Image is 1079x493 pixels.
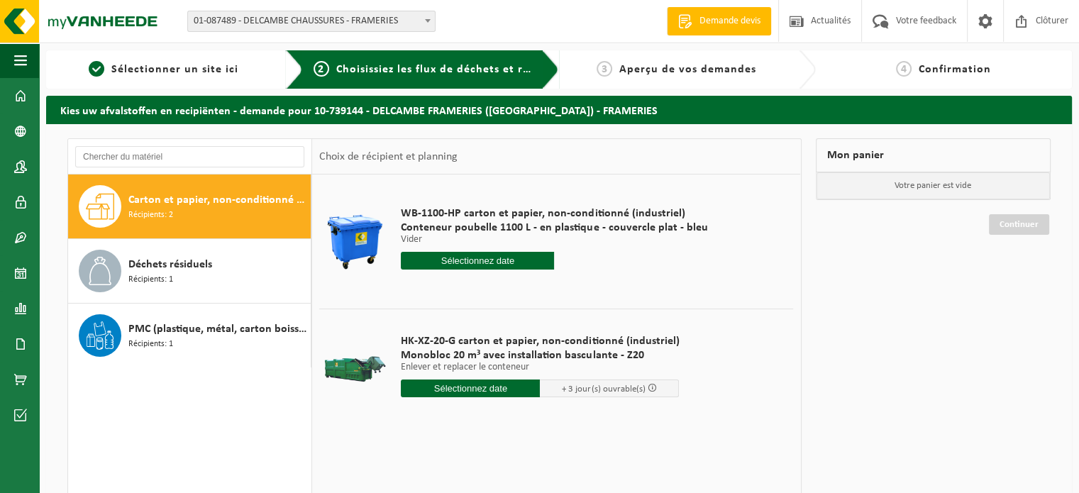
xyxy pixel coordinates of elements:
span: Confirmation [919,64,991,75]
button: PMC (plastique, métal, carton boisson) (industriel) Récipients: 1 [68,304,311,367]
span: 1 [89,61,104,77]
span: 2 [314,61,329,77]
a: Demande devis [667,7,771,35]
input: Sélectionnez date [401,252,554,270]
p: Vider [401,235,707,245]
span: 01-087489 - DELCAMBE CHAUSSURES - FRAMERIES [188,11,435,31]
span: + 3 jour(s) ouvrable(s) [562,384,645,394]
span: Récipients: 1 [128,338,173,351]
input: Sélectionnez date [401,380,540,397]
span: Conteneur poubelle 1100 L - en plastique - couvercle plat - bleu [401,221,707,235]
span: Sélectionner un site ici [111,64,238,75]
span: Demande devis [696,14,764,28]
span: Récipients: 1 [128,273,173,287]
span: Monobloc 20 m³ avec installation basculante - Z20 [401,348,679,362]
div: Choix de récipient et planning [312,139,465,175]
span: 3 [597,61,612,77]
a: Continuer [989,214,1049,235]
span: Récipients: 2 [128,209,173,222]
p: Votre panier est vide [817,172,1051,199]
span: PMC (plastique, métal, carton boisson) (industriel) [128,321,307,338]
span: Choisissiez les flux de déchets et récipients [336,64,572,75]
span: 4 [896,61,912,77]
input: Chercher du matériel [75,146,304,167]
span: HK-XZ-20-G carton et papier, non-conditionné (industriel) [401,334,679,348]
span: 01-087489 - DELCAMBE CHAUSSURES - FRAMERIES [187,11,436,32]
span: Déchets résiduels [128,256,212,273]
button: Déchets résiduels Récipients: 1 [68,239,311,304]
span: Carton et papier, non-conditionné (industriel) [128,192,307,209]
a: 1Sélectionner un site ici [53,61,275,78]
p: Enlever et replacer le conteneur [401,362,679,372]
span: Aperçu de vos demandes [619,64,756,75]
span: WB-1100-HP carton et papier, non-conditionné (industriel) [401,206,707,221]
div: Mon panier [816,138,1051,172]
button: Carton et papier, non-conditionné (industriel) Récipients: 2 [68,175,311,239]
h2: Kies uw afvalstoffen en recipiënten - demande pour 10-739144 - DELCAMBE FRAMERIES ([GEOGRAPHIC_DA... [46,96,1072,123]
